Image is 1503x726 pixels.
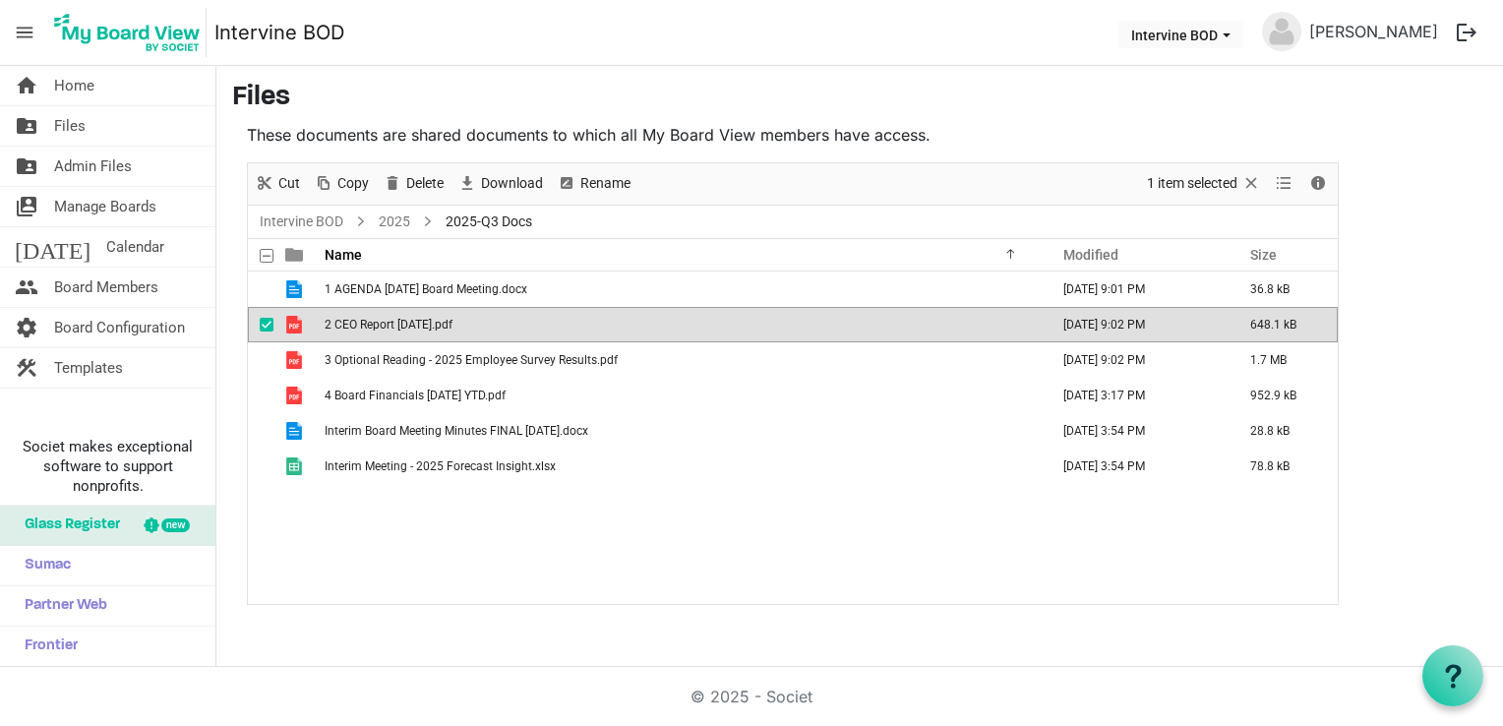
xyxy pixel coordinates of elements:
span: Partner Web [15,586,107,626]
td: September 23, 2025 9:02 PM column header Modified [1043,342,1230,378]
td: September 18, 2025 3:54 PM column header Modified [1043,413,1230,449]
h3: Files [232,82,1487,115]
span: Templates [54,348,123,388]
td: checkbox [248,307,273,342]
td: 952.9 kB is template cell column header Size [1230,378,1338,413]
td: checkbox [248,342,273,378]
span: Size [1250,247,1277,263]
div: View [1268,163,1301,205]
span: Board Configuration [54,308,185,347]
td: 1.7 MB is template cell column header Size [1230,342,1338,378]
span: Board Members [54,268,158,307]
span: menu [6,14,43,51]
a: Intervine BOD [214,13,344,52]
span: Rename [578,171,632,196]
button: Delete [380,171,448,196]
button: View dropdownbutton [1272,171,1295,196]
span: people [15,268,38,307]
td: checkbox [248,378,273,413]
td: checkbox [248,413,273,449]
span: Delete [404,171,446,196]
td: September 18, 2025 3:54 PM column header Modified [1043,449,1230,484]
td: is template cell column header type [273,307,319,342]
td: is template cell column header type [273,272,319,307]
td: 4 Board Financials August 2025 YTD.pdf is template cell column header Name [319,378,1043,413]
div: Delete [376,163,451,205]
span: Download [479,171,545,196]
button: Rename [554,171,634,196]
div: Cut [248,163,307,205]
span: Files [54,106,86,146]
button: Copy [311,171,373,196]
span: Manage Boards [54,187,156,226]
td: 78.8 kB is template cell column header Size [1230,449,1338,484]
button: Cut [252,171,304,196]
button: Download [454,171,547,196]
td: September 24, 2025 3:17 PM column header Modified [1043,378,1230,413]
span: home [15,66,38,105]
td: is template cell column header type [273,378,319,413]
span: folder_shared [15,147,38,186]
div: Copy [307,163,376,205]
td: checkbox [248,272,273,307]
td: 1 AGENDA 2025-09-30 Board Meeting.docx is template cell column header Name [319,272,1043,307]
span: settings [15,308,38,347]
img: no-profile-picture.svg [1262,12,1301,51]
td: Interim Board Meeting Minutes FINAL 2025-08-08.docx is template cell column header Name [319,413,1043,449]
span: Admin Files [54,147,132,186]
td: September 23, 2025 9:01 PM column header Modified [1043,272,1230,307]
button: Intervine BOD dropdownbutton [1118,21,1243,48]
span: 1 AGENDA [DATE] Board Meeting.docx [325,282,527,296]
a: © 2025 - Societ [691,687,812,706]
span: folder_shared [15,106,38,146]
td: is template cell column header type [273,413,319,449]
div: new [161,518,190,532]
span: Cut [276,171,302,196]
span: 4 Board Financials [DATE] YTD.pdf [325,389,506,402]
span: Interim Board Meeting Minutes FINAL [DATE].docx [325,424,588,438]
button: logout [1446,12,1487,53]
span: Societ makes exceptional software to support nonprofits. [9,437,207,496]
span: Name [325,247,362,263]
div: Rename [550,163,637,205]
td: 28.8 kB is template cell column header Size [1230,413,1338,449]
td: 36.8 kB is template cell column header Size [1230,272,1338,307]
span: Sumac [15,546,71,585]
a: [PERSON_NAME] [1301,12,1446,51]
td: 3 Optional Reading - 2025 Employee Survey Results.pdf is template cell column header Name [319,342,1043,378]
div: Clear selection [1140,163,1268,205]
span: 1 item selected [1145,171,1239,196]
span: Modified [1063,247,1118,263]
span: switch_account [15,187,38,226]
a: 2025 [375,210,414,234]
button: Details [1305,171,1332,196]
img: My Board View Logo [48,8,207,57]
span: 2025-Q3 Docs [442,210,536,234]
span: 3 Optional Reading - 2025 Employee Survey Results.pdf [325,353,618,367]
span: Glass Register [15,506,120,545]
span: construction [15,348,38,388]
td: is template cell column header type [273,449,319,484]
span: Interim Meeting - 2025 Forecast Insight.xlsx [325,459,556,473]
td: 648.1 kB is template cell column header Size [1230,307,1338,342]
span: Calendar [106,227,164,267]
span: Home [54,66,94,105]
td: is template cell column header type [273,342,319,378]
div: Download [451,163,550,205]
a: Intervine BOD [256,210,347,234]
td: checkbox [248,449,273,484]
span: Copy [335,171,371,196]
span: Frontier [15,627,78,666]
a: My Board View Logo [48,8,214,57]
td: September 23, 2025 9:02 PM column header Modified [1043,307,1230,342]
p: These documents are shared documents to which all My Board View members have access. [247,123,1339,147]
td: 2 CEO Report 2025-09-30.pdf is template cell column header Name [319,307,1043,342]
button: Selection [1144,171,1265,196]
div: Details [1301,163,1335,205]
span: 2 CEO Report [DATE].pdf [325,318,452,332]
span: [DATE] [15,227,90,267]
td: Interim Meeting - 2025 Forecast Insight.xlsx is template cell column header Name [319,449,1043,484]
